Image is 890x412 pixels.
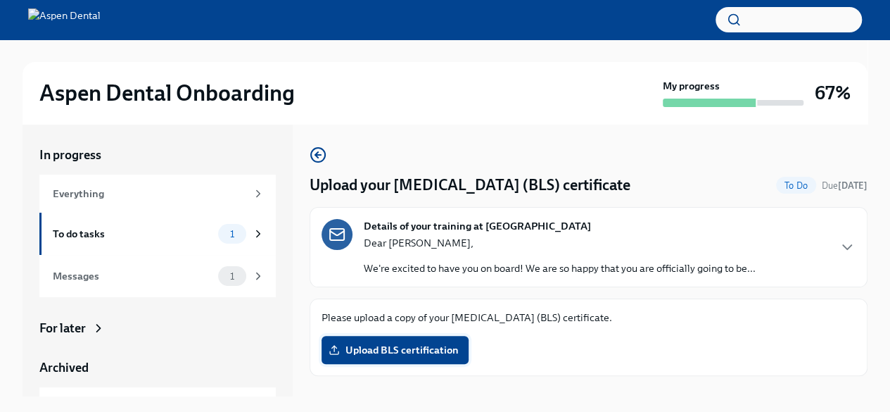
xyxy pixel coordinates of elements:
h4: Upload your [MEDICAL_DATA] (BLS) certificate [310,175,630,196]
p: Dear [PERSON_NAME], [364,236,756,250]
a: Messages1 [39,255,276,297]
div: Everything [53,186,246,201]
strong: [DATE] [838,180,867,191]
div: Messages [53,268,212,284]
p: We're excited to have you on board! We are so happy that you are officially going to be... [364,261,756,275]
a: Archived [39,359,276,376]
a: To do tasks1 [39,213,276,255]
div: For later [39,320,86,337]
strong: My progress [663,79,720,93]
span: Upload BLS certification [331,343,459,357]
h3: 67% [815,80,851,106]
span: 1 [222,271,243,282]
div: To do tasks [53,226,212,242]
p: Please upload a copy of your [MEDICAL_DATA] (BLS) certificate. [322,311,856,325]
span: 1 [222,229,243,239]
img: Aspen Dental [28,8,101,31]
a: For later [39,320,276,337]
a: In progress [39,146,276,163]
span: October 19th, 2025 07:00 [822,179,867,192]
span: To Do [776,180,816,191]
label: Upload BLS certification [322,336,469,364]
span: Due [822,180,867,191]
h2: Aspen Dental Onboarding [39,79,295,107]
a: Everything [39,175,276,213]
strong: Details of your training at [GEOGRAPHIC_DATA] [364,219,591,233]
